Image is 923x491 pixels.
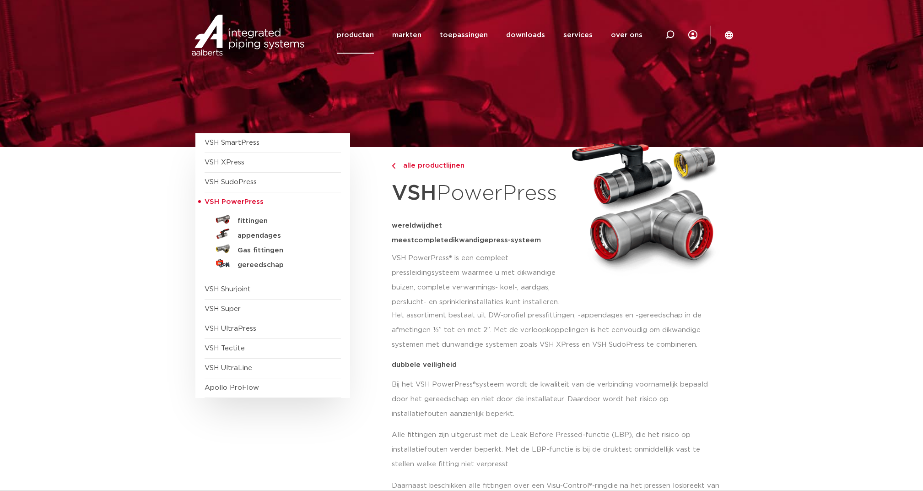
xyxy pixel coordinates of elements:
[563,16,593,54] a: services
[205,227,341,241] a: appendages
[440,16,488,54] a: toepassingen
[205,286,251,293] a: VSH Shurjoint
[473,381,476,388] span: ®
[392,308,722,352] p: Het assortiment bestaat uit DW-profiel pressfittingen, -appendages en -gereedschap in de afmeting...
[392,222,442,244] span: het meest
[414,237,448,244] span: complete
[237,246,328,255] h5: Gas fittingen
[392,381,473,388] span: Bij het VSH PowerPress
[392,222,430,229] span: wereldwijd
[448,237,489,244] span: dikwandige
[392,361,722,368] p: dubbele veiligheid
[392,251,563,310] p: VSH PowerPress® is een compleet pressleidingsysteem waarmee u met dikwandige buizen, complete ver...
[237,217,328,225] h5: fittingen
[392,16,421,54] a: markten
[337,16,642,54] nav: Menu
[398,162,464,169] span: alle productlijnen
[205,179,257,185] a: VSH SudoPress
[205,241,341,256] a: Gas fittingen
[237,232,328,240] h5: appendages
[205,256,341,271] a: gereedschap
[611,16,642,54] a: over ons
[688,16,697,54] div: my IPS
[205,345,245,352] a: VSH Tectite
[237,261,328,269] h5: gereedschap
[337,16,374,54] a: producten
[205,365,252,371] a: VSH UltraLine
[392,482,608,489] span: Daarnaast beschikken alle fittingen over een Visu-Control®-ring
[392,163,395,169] img: chevron-right.svg
[205,159,244,166] a: VSH XPress
[392,381,708,417] span: systeem wordt de kwaliteit van de verbinding voornamelijk bepaald door het gereedschap en niet do...
[205,325,256,332] a: VSH UltraPress
[489,237,541,244] span: press-systeem
[205,198,264,205] span: VSH PowerPress
[205,384,259,391] a: Apollo ProFlow
[392,183,437,204] strong: VSH
[205,306,241,312] a: VSH Super
[392,160,563,171] a: alle productlijnen
[392,176,563,211] h1: PowerPress
[392,428,722,472] p: Alle fittingen zijn uitgerust met de Leak Before Pressed-functie (LBP), die het risico op install...
[506,16,545,54] a: downloads
[205,212,341,227] a: fittingen
[205,139,259,146] a: VSH SmartPress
